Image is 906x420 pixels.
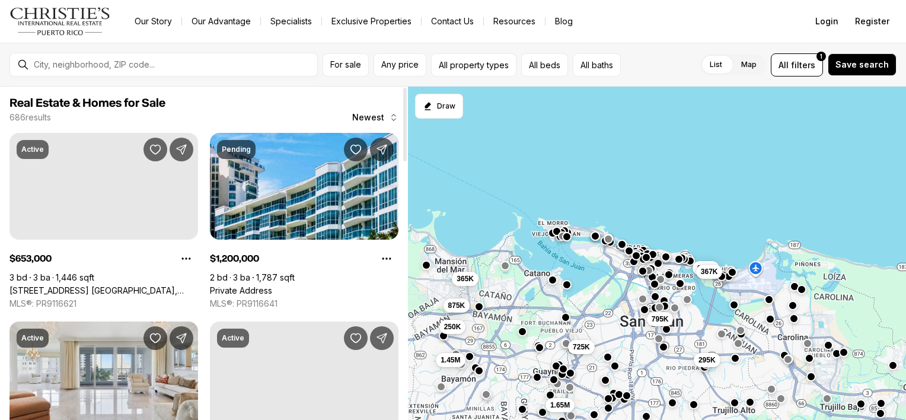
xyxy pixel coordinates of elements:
button: 1.45M [436,353,465,367]
button: Login [808,9,846,33]
span: 250K [444,322,461,332]
p: Pending [222,145,251,154]
img: logo [9,7,111,36]
button: 367K [696,264,723,278]
button: Share Property [170,138,193,161]
button: All property types [431,53,516,77]
span: 1 [820,52,822,61]
label: List [700,54,732,75]
a: Private Address [210,285,272,296]
button: 250K [439,320,465,334]
span: Login [815,17,838,26]
button: Start drawing [415,94,463,119]
span: 365K [457,274,474,284]
button: Share Property [170,326,193,350]
button: Property options [375,247,398,271]
span: 875K [448,300,465,310]
button: Newest [345,106,406,129]
span: Any price [381,60,419,69]
a: 3103 AVE. ISLA VERDE, CONDESA DEL MAR #1402, CAROLINA PR, 00979 [9,285,198,296]
p: Active [21,333,44,343]
button: All baths [573,53,621,77]
span: 653K [697,263,714,272]
span: Real Estate & Homes for Sale [9,97,165,109]
button: 795K [647,312,674,326]
span: Newest [352,113,384,122]
button: Share Property [370,326,394,350]
button: Save Property: 1754 MCCLEARY AVE #602 [143,326,167,350]
span: Register [855,17,889,26]
a: Specialists [261,13,321,30]
button: Share Property [370,138,394,161]
span: 725K [573,342,590,351]
span: 1.45M [441,355,460,365]
button: Property options [174,247,198,271]
button: Save search [828,53,897,76]
span: 1.65M [550,400,570,409]
button: Save Property: 241 ELEANOR ROOSEVELT AVE [344,326,368,350]
button: Allfilters1 [771,53,823,77]
button: Register [848,9,897,33]
span: All [779,59,789,71]
span: Save search [835,60,889,69]
a: Resources [484,13,545,30]
button: For sale [323,53,369,77]
button: All beds [521,53,568,77]
button: 725K [568,339,595,354]
a: Exclusive Properties [322,13,421,30]
span: 367K [701,266,718,276]
button: Contact Us [422,13,483,30]
button: 875K [443,298,470,312]
label: Map [732,54,766,75]
button: Save Property: [344,138,368,161]
p: 686 results [9,113,51,122]
button: Any price [374,53,426,77]
a: Our Story [125,13,181,30]
span: filters [791,59,815,71]
button: Save Property: 3103 AVE. ISLA VERDE, CONDESA DEL MAR #1402 [143,138,167,161]
p: Active [21,145,44,154]
button: 1.65M [545,397,575,412]
button: 653K [693,260,719,275]
p: Active [222,333,244,343]
a: Blog [545,13,582,30]
a: Our Advantage [182,13,260,30]
span: For sale [330,60,361,69]
button: 365K [452,272,478,286]
span: 795K [652,314,669,324]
